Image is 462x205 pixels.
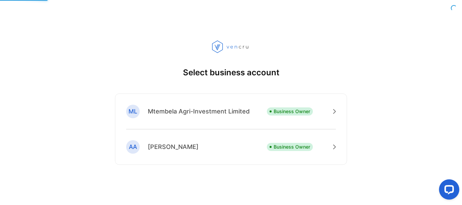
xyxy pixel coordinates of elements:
[129,107,137,116] p: ML
[129,143,137,151] p: AA
[148,107,250,116] p: Mtembela Agri-Investment Limited
[274,143,310,150] p: Business Owner
[148,142,199,151] p: [PERSON_NAME]
[212,40,250,53] img: vencru logo
[183,67,279,79] p: Select business account
[274,108,310,115] p: Business Owner
[434,177,462,205] iframe: LiveChat chat widget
